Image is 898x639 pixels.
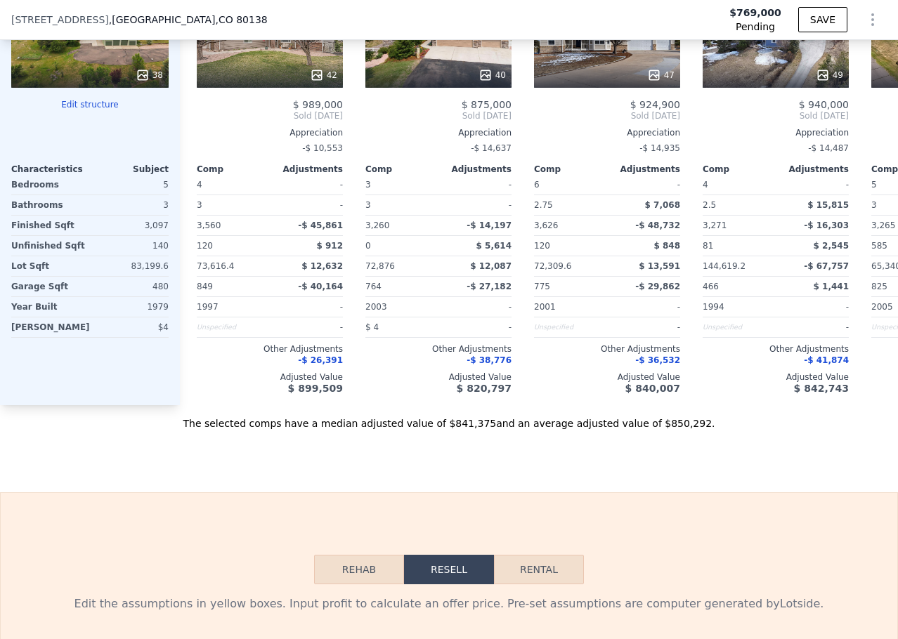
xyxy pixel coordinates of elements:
span: , CO 80138 [215,14,267,25]
span: Pending [736,20,775,34]
div: Other Adjustments [197,343,343,355]
div: 2.5 [703,195,773,215]
span: 3,560 [197,220,221,230]
span: -$ 40,164 [298,282,343,291]
div: - [610,297,680,317]
div: Edit the assumptions in yellow boxes. Input profit to calculate an offer price. Pre-set assumptio... [12,595,886,612]
div: Adjustments [438,164,512,175]
span: 4 [703,180,708,190]
button: Rental [494,555,584,584]
div: 47 [647,68,675,82]
span: 0 [365,241,371,251]
span: $ 842,743 [794,383,849,394]
span: $ 13,591 [639,261,680,271]
div: 140 [93,236,169,256]
div: Year Built [11,297,87,317]
span: $ 1,441 [814,282,849,291]
span: [STREET_ADDRESS] [11,13,109,27]
div: Comp [365,164,438,175]
span: -$ 48,732 [635,220,680,230]
span: Sold [DATE] [197,110,343,121]
div: - [779,317,849,337]
span: $ 989,000 [293,99,343,110]
div: - [441,195,512,215]
span: 3,626 [534,220,558,230]
div: $4 [96,317,169,337]
span: $ 848 [653,241,680,251]
span: $ 912 [316,241,343,251]
span: Sold [DATE] [703,110,849,121]
div: 2001 [534,297,604,317]
span: -$ 29,862 [635,282,680,291]
div: Adjustments [776,164,849,175]
div: 3 [365,195,436,215]
div: Lot Sqft [11,256,87,276]
span: 144,619.2 [703,261,746,271]
span: -$ 41,874 [804,355,849,365]
div: Adjusted Value [365,371,512,383]
span: -$ 14,935 [639,143,680,153]
div: Adjustments [270,164,343,175]
div: Comp [534,164,607,175]
div: 1979 [93,297,169,317]
div: 480 [93,277,169,296]
div: Finished Sqft [11,216,87,235]
span: $ 875,000 [462,99,512,110]
span: -$ 16,303 [804,220,849,230]
div: Characteristics [11,164,90,175]
span: $ 12,087 [470,261,512,271]
span: 825 [871,282,887,291]
span: -$ 45,861 [298,220,343,230]
div: 38 [136,68,163,82]
span: 72,876 [365,261,395,271]
div: - [610,317,680,337]
div: Unfinished Sqft [11,236,87,256]
span: 466 [703,282,719,291]
div: Unspecified [534,317,604,337]
span: $ 5,614 [476,241,512,251]
span: 585 [871,241,887,251]
span: Sold [DATE] [365,110,512,121]
div: 49 [816,68,843,82]
span: 3 [365,180,371,190]
div: Comp [197,164,270,175]
span: , [GEOGRAPHIC_DATA] [109,13,268,27]
span: 72,309.6 [534,261,571,271]
span: 3,271 [703,220,727,230]
span: 6 [534,180,540,190]
span: 849 [197,282,213,291]
span: $ 924,900 [630,99,680,110]
button: Show Options [859,6,887,34]
span: -$ 67,757 [804,261,849,271]
div: - [273,175,343,195]
span: -$ 10,553 [302,143,343,153]
div: Appreciation [534,127,680,138]
span: 775 [534,282,550,291]
span: Sold [DATE] [534,110,680,121]
span: $ 940,000 [799,99,849,110]
div: 1994 [703,297,773,317]
div: - [779,297,849,317]
div: - [273,297,343,317]
button: SAVE [798,7,847,32]
div: - [610,175,680,195]
button: Resell [404,555,494,584]
span: $ 12,632 [301,261,343,271]
div: Adjusted Value [703,371,849,383]
div: 5 [93,175,169,195]
div: Adjustments [607,164,680,175]
span: -$ 14,487 [808,143,849,153]
span: 4 [197,180,202,190]
div: Garage Sqft [11,277,87,296]
div: 1997 [197,297,267,317]
div: - [441,317,512,337]
span: 3,265 [871,220,895,230]
div: 42 [310,68,337,82]
span: -$ 26,391 [298,355,343,365]
div: 3,097 [93,216,169,235]
span: $ 820,797 [457,383,512,394]
span: -$ 36,532 [635,355,680,365]
span: 73,616.4 [197,261,234,271]
span: $ 899,509 [288,383,343,394]
span: -$ 27,182 [467,282,512,291]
